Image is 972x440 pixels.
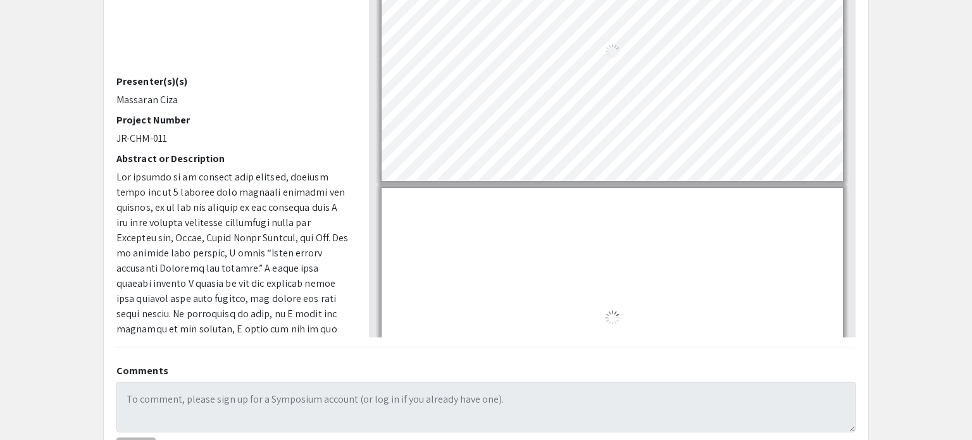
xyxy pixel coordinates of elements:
[116,92,350,108] p: Massaran Ciza
[116,114,350,126] h2: Project Number
[116,75,350,87] h2: Presenter(s)(s)
[918,383,963,431] iframe: Chat
[116,365,856,377] h2: Comments
[116,153,350,165] h2: Abstract or Description
[116,131,350,146] p: JR-CHM-011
